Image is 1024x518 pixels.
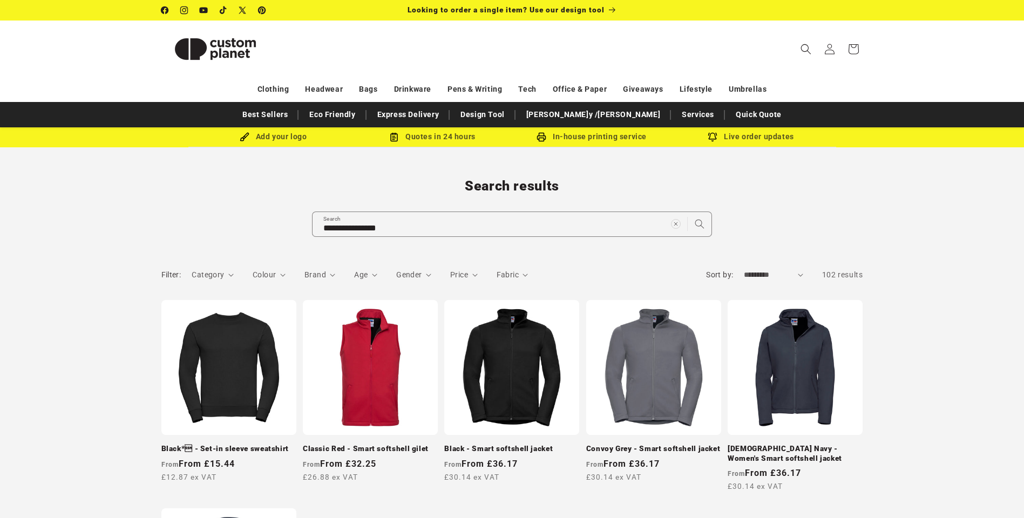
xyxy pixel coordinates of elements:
summary: Colour (0 selected) [253,269,286,281]
div: In-house printing service [512,130,672,144]
img: Custom Planet [161,25,269,73]
span: Fabric [497,270,519,279]
img: In-house printing [537,132,546,142]
a: Drinkware [394,80,431,99]
span: 102 results [822,270,863,279]
a: Services [676,105,720,124]
a: Quick Quote [730,105,787,124]
span: Category [192,270,224,279]
button: Clear search term [664,212,688,236]
a: Express Delivery [372,105,445,124]
a: Design Tool [455,105,510,124]
span: Age [354,270,368,279]
span: Price [450,270,468,279]
a: Office & Paper [553,80,607,99]
div: Quotes in 24 hours [353,130,512,144]
img: Order Updates Icon [389,132,399,142]
a: Headwear [305,80,343,99]
a: Convoy Grey - Smart softshell jacket [586,444,721,454]
a: Tech [518,80,536,99]
summary: Brand (0 selected) [304,269,336,281]
a: Pens & Writing [447,80,502,99]
button: Search [688,212,711,236]
a: Clothing [257,80,289,99]
iframe: Chat Widget [970,466,1024,518]
summary: Fabric (0 selected) [497,269,528,281]
a: Classic Red - Smart softshell gilet [303,444,438,454]
a: Bags [359,80,377,99]
a: [DEMOGRAPHIC_DATA] Navy - Women's Smart softshell jacket [728,444,863,463]
a: Eco Friendly [304,105,361,124]
span: Brand [304,270,326,279]
a: Giveaways [623,80,663,99]
a: Custom Planet [157,21,273,77]
summary: Gender (0 selected) [396,269,431,281]
a: Black* - Set-in sleeve sweatshirt [161,444,296,454]
summary: Price [450,269,478,281]
summary: Search [794,37,818,61]
a: [PERSON_NAME]y /[PERSON_NAME] [521,105,666,124]
a: Lifestyle [680,80,713,99]
span: Gender [396,270,422,279]
div: Add your logo [194,130,353,144]
span: Looking to order a single item? Use our design tool [408,5,605,14]
summary: Category (0 selected) [192,269,234,281]
a: Best Sellers [237,105,293,124]
summary: Age (0 selected) [354,269,377,281]
a: Umbrellas [729,80,767,99]
h1: Search results [161,178,863,195]
span: Colour [253,270,276,279]
img: Order updates [708,132,717,142]
label: Sort by: [706,270,733,279]
a: Black - Smart softshell jacket [444,444,579,454]
img: Brush Icon [240,132,249,142]
h2: Filter: [161,269,181,281]
div: Live order updates [672,130,831,144]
